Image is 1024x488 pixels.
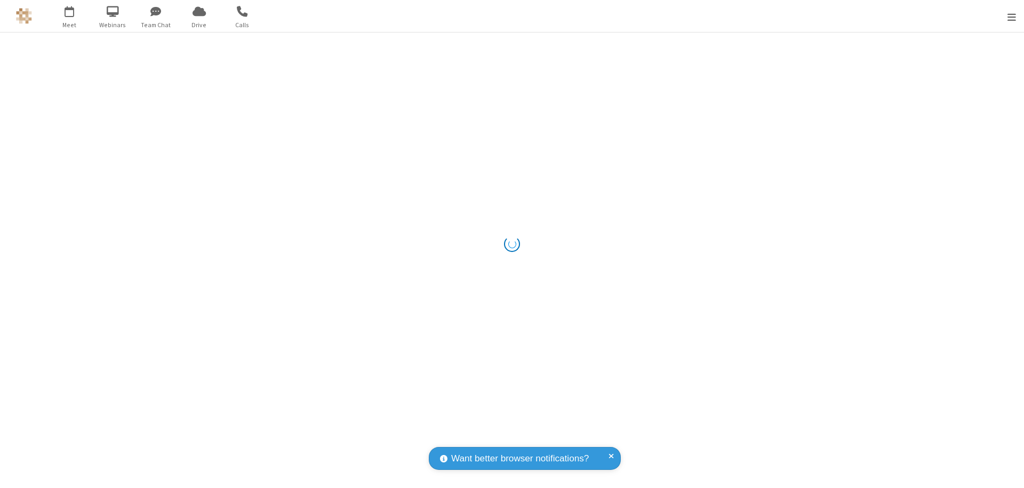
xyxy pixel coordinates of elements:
[136,20,176,30] span: Team Chat
[179,20,219,30] span: Drive
[50,20,90,30] span: Meet
[451,452,589,466] span: Want better browser notifications?
[93,20,133,30] span: Webinars
[222,20,262,30] span: Calls
[16,8,32,24] img: QA Selenium DO NOT DELETE OR CHANGE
